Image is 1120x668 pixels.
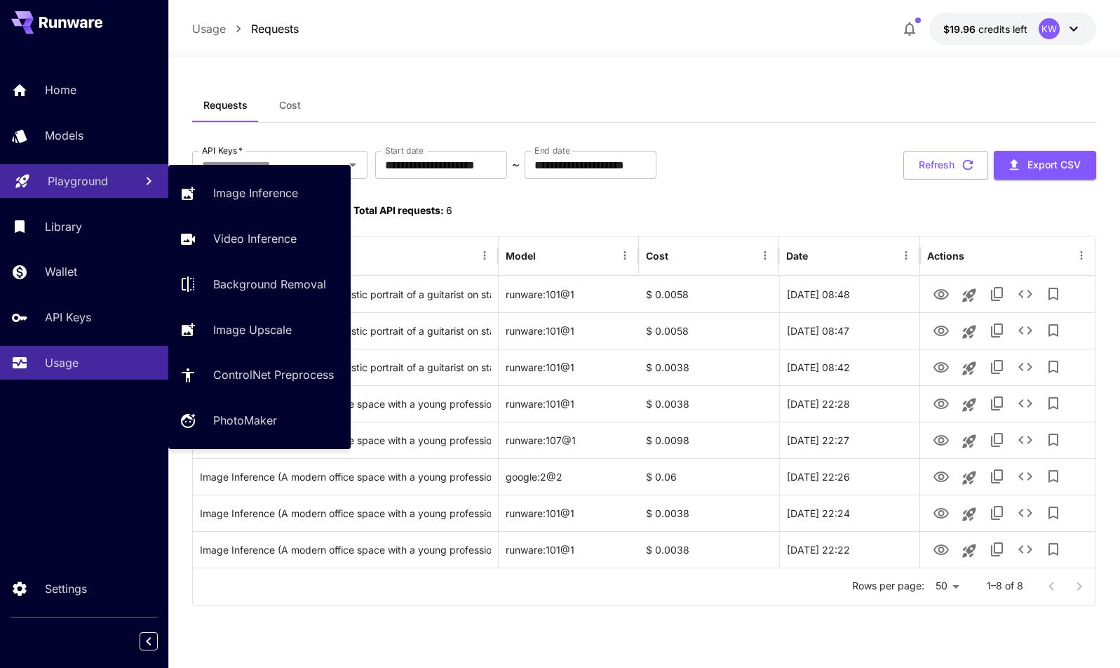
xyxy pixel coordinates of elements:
label: End date [534,145,569,156]
div: runware:101@1 [499,349,639,385]
span: $19.96 [943,23,978,35]
button: Menu [755,246,775,265]
div: $ 0.0058 [639,312,779,349]
button: See details [1011,389,1039,417]
div: 23 Aug, 2025 22:22 [779,531,919,568]
a: PhotoMaker [168,403,351,438]
button: Collapse sidebar [140,632,158,650]
button: Add to library [1039,535,1067,563]
div: runware:101@1 [499,312,639,349]
button: Add to library [1039,462,1067,490]
button: Launch in playground [955,500,983,528]
button: View Image [927,389,955,417]
button: $19.9592 [929,13,1096,45]
button: Add to library [1039,353,1067,381]
p: Image Upscale [213,321,292,338]
a: Image Inference [168,176,351,211]
div: $ 0.0058 [639,276,779,312]
button: View Image [927,462,955,490]
button: Sort [670,246,689,265]
button: Menu [475,246,494,265]
div: runware:101@1 [499,495,639,531]
div: Actions [927,250,964,262]
div: 23 Aug, 2025 22:27 [779,422,919,458]
a: Background Removal [168,267,351,302]
a: Image Upscale [168,312,351,347]
p: Settings [45,580,87,597]
p: Usage [45,354,79,371]
p: ControlNet Preprocess [213,366,334,383]
button: Copy TaskUUID [983,462,1011,490]
p: Rows per page: [852,579,924,593]
button: Add to library [1039,426,1067,454]
div: runware:101@1 [499,531,639,568]
button: Copy TaskUUID [983,280,1011,308]
p: Home [45,81,76,98]
div: Date [786,250,808,262]
button: View Image [927,535,955,563]
button: See details [1011,462,1039,490]
p: PhotoMaker [213,412,277,429]
button: Copy TaskUUID [983,499,1011,527]
p: ~ [512,156,520,173]
div: Model [506,250,536,262]
button: Export CSV [994,151,1096,180]
p: Requests [251,20,299,37]
p: Wallet [45,263,77,280]
button: Add to library [1039,316,1067,345]
button: Menu [896,246,916,265]
div: 50 [930,576,964,596]
div: $19.9592 [943,22,1027,36]
div: runware:101@1 [499,385,639,422]
div: Collapse sidebar [150,629,168,654]
button: Add to library [1039,280,1067,308]
button: Launch in playground [955,281,983,309]
label: API Keys [202,145,243,156]
button: Copy TaskUUID [983,316,1011,345]
div: runware:107@1 [499,422,639,458]
p: Image Inference [213,185,298,201]
button: View Image [927,352,955,381]
button: Copy TaskUUID [983,389,1011,417]
div: $ 0.0038 [639,349,779,385]
button: See details [1011,499,1039,527]
button: Copy TaskUUID [983,426,1011,454]
div: Click to copy prompt [200,459,491,495]
p: Video Inference [213,230,297,247]
button: See details [1011,280,1039,308]
button: View Image [927,425,955,454]
button: See details [1011,353,1039,381]
button: Launch in playground [955,427,983,455]
div: $ 0.06 [639,458,779,495]
span: 6 [446,204,452,216]
div: 23 Aug, 2025 22:26 [779,458,919,495]
div: $ 0.0038 [639,531,779,568]
p: Library [45,218,82,235]
button: Menu [1072,246,1091,265]
div: 23 Aug, 2025 22:28 [779,385,919,422]
button: Launch in playground [955,391,983,419]
p: 1–8 of 8 [987,579,1023,593]
button: Copy TaskUUID [983,353,1011,381]
div: google:2@2 [499,458,639,495]
button: Launch in playground [955,464,983,492]
p: Playground [48,173,108,189]
button: Add to library [1039,389,1067,417]
button: Menu [615,246,635,265]
p: API Keys [45,309,91,326]
div: $ 0.0038 [639,385,779,422]
span: Total API requests: [353,204,444,216]
button: See details [1011,316,1039,345]
button: Copy TaskUUID [983,535,1011,563]
div: Click to copy prompt [200,495,491,531]
button: Add to library [1039,499,1067,527]
button: View Image [927,316,955,345]
button: See details [1011,426,1039,454]
div: runware:101@1 [499,276,639,312]
a: Video Inference [168,222,351,256]
span: credits left [978,23,1027,35]
a: ControlNet Preprocess [168,358,351,392]
div: $ 0.0038 [639,495,779,531]
button: View Image [927,498,955,527]
p: Background Removal [213,276,326,293]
